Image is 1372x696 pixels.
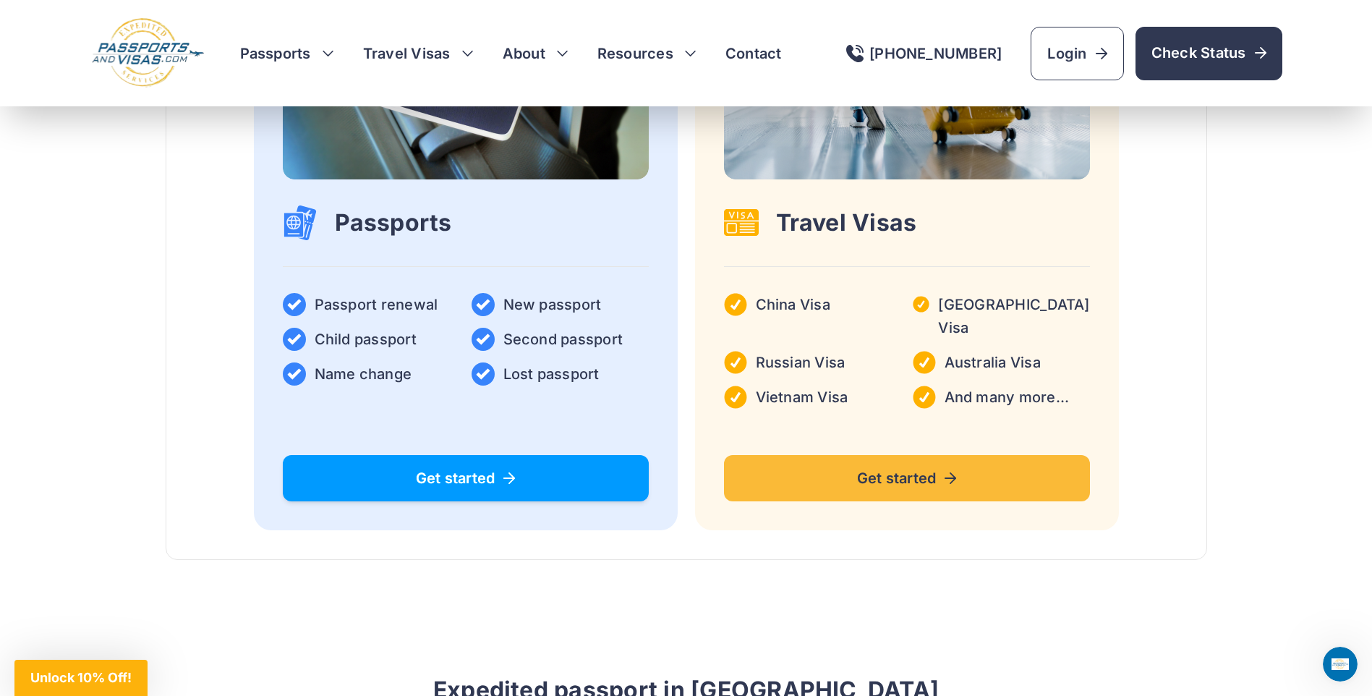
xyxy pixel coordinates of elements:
li: Russian Visa [724,351,901,374]
li: Australia Visa [913,351,1090,374]
li: And many more... [913,386,1090,409]
a: About [503,43,545,64]
h3: Travel Visas [724,205,1090,240]
li: [GEOGRAPHIC_DATA] Visa [913,293,1090,339]
li: Passport renewal [283,293,460,316]
li: Child passport [283,328,460,351]
li: Second passport [472,328,649,351]
span: Get started [302,471,630,485]
li: China Visa [724,293,901,339]
h3: Passports [283,205,649,240]
span: Unlock 10% Off! [30,670,132,685]
div: Unlock 10% Off! [14,660,148,696]
h3: Resources [597,43,696,64]
a: Get started [283,455,649,501]
h3: Travel Visas [363,43,474,64]
a: Check Status [1135,27,1282,80]
a: [PHONE_NUMBER] [846,45,1002,62]
li: Name change [283,362,460,386]
span: Get started [743,471,1071,485]
span: Login [1047,43,1107,64]
span: Check Status [1151,43,1266,63]
li: New passport [472,293,649,316]
a: Contact [725,43,782,64]
h3: Passports [240,43,334,64]
img: Logo [90,17,205,89]
li: Vietnam Visa [724,386,901,409]
li: Lost passport [472,362,649,386]
a: Get started [724,455,1090,501]
iframe: Intercom live chat [1323,647,1358,682]
a: Login [1031,27,1123,80]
